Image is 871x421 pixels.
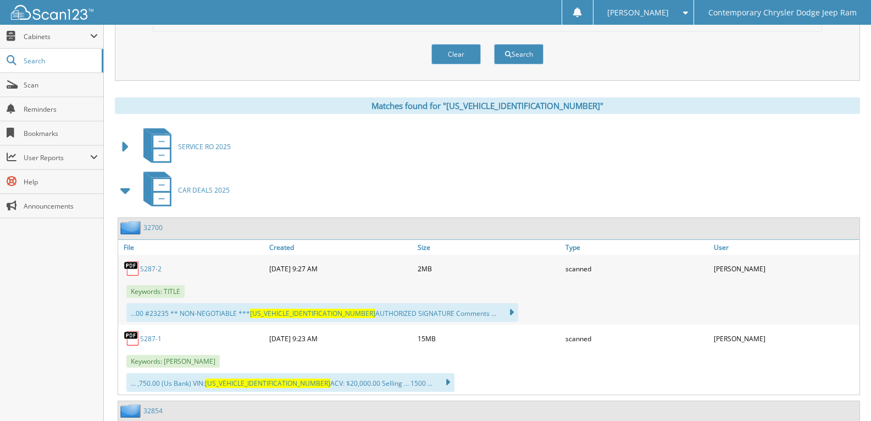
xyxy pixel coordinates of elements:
a: 32854 [143,406,163,415]
div: [PERSON_NAME] [711,327,859,349]
span: User Reports [24,153,90,162]
span: Cabinets [24,32,90,41]
iframe: Chat Widget [816,368,871,421]
button: Search [494,44,543,64]
span: [US_VEHICLE_IDENTIFICATION_NUMBER] [250,309,375,318]
a: S287-1 [140,334,162,343]
img: PDF.png [124,260,140,277]
div: [DATE] 9:23 AM [267,327,415,349]
span: Help [24,177,98,187]
div: scanned [563,258,711,280]
span: CAR DEALS 2025 [178,185,230,195]
a: Size [415,240,563,255]
span: Reminders [24,105,98,114]
span: Scan [24,80,98,90]
a: SERVICE RO 2025 [137,125,231,168]
span: Announcements [24,201,98,211]
span: Keywords: TITLE [126,285,185,298]
div: Matches found for "[US_VEHICLE_IDENTIFICATION_NUMBER]" [115,97,860,114]
div: scanned [563,327,711,349]
a: S287-2 [140,264,162,274]
a: Type [563,240,711,255]
span: [PERSON_NAME] [607,9,669,16]
img: folder2.png [120,221,143,234]
a: CAR DEALS 2025 [137,168,230,212]
div: 2MB [415,258,563,280]
div: [DATE] 9:27 AM [267,258,415,280]
span: Contemporary Chrysler Dodge Jeep Ram [708,9,857,16]
img: PDF.png [124,330,140,347]
img: scan123-logo-white.svg [11,5,93,20]
div: ... ,750.00 (Us Bank) VIN: ACV: $20,000.00 Selling ... 1500 ... [126,373,454,392]
span: Keywords: [PERSON_NAME] [126,355,220,368]
a: User [711,240,859,255]
button: Clear [431,44,481,64]
div: ...00 #23235 ** NON-NEGOTIABLE *** AUTHORIZED SIGNATURE Comments ... [126,303,518,322]
div: [PERSON_NAME] [711,258,859,280]
span: Search [24,56,96,65]
a: Created [267,240,415,255]
img: folder2.png [120,404,143,418]
a: File [118,240,267,255]
div: 15MB [415,327,563,349]
span: Bookmarks [24,129,98,138]
a: 32700 [143,223,163,232]
span: [US_VEHICLE_IDENTIFICATION_NUMBER] [205,379,330,388]
span: SERVICE RO 2025 [178,142,231,151]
